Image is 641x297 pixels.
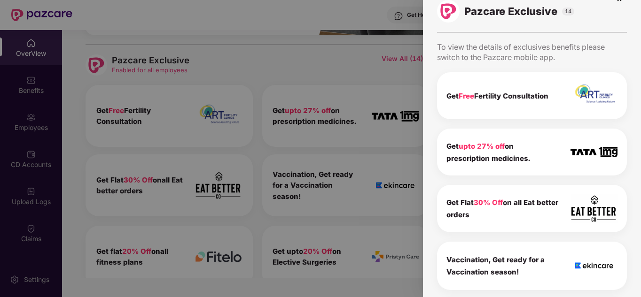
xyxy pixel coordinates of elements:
b: Vaccination, Get ready for a Vaccination season! [446,255,545,276]
span: 14 [562,8,574,15]
b: Get on prescription medicines. [446,142,530,163]
img: icon [571,194,618,223]
img: icon [571,147,618,158]
b: Get Fertility Consultation [446,91,548,100]
img: icon [571,251,618,281]
img: icon [571,83,618,108]
span: 30% Off [474,198,503,207]
span: To view the details of exclusives benefits please switch to the Pazcare mobile app. [437,42,605,62]
b: Get Flat on all Eat better orders [446,198,558,219]
span: upto 27% off [459,142,505,151]
span: Pazcare Exclusive [464,5,557,18]
img: logo [440,3,456,19]
span: Free [459,91,474,100]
